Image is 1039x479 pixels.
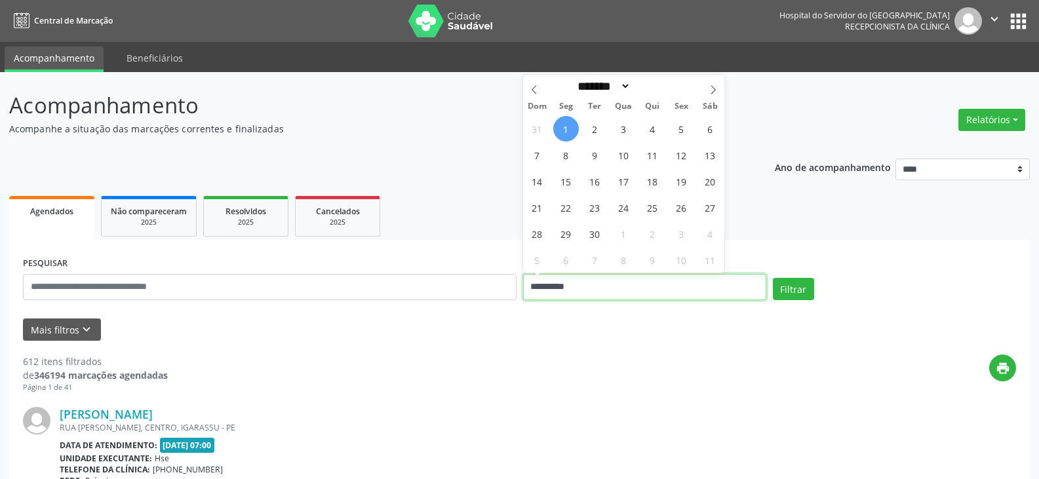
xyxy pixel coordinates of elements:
[9,89,724,122] p: Acompanhamento
[213,218,279,227] div: 2025
[773,278,814,300] button: Filtrar
[524,195,550,220] span: Setembro 21, 2025
[524,116,550,142] span: Agosto 31, 2025
[111,218,187,227] div: 2025
[305,218,370,227] div: 2025
[524,168,550,194] span: Setembro 14, 2025
[669,195,694,220] span: Setembro 26, 2025
[23,368,168,382] div: de
[611,221,637,246] span: Outubro 1, 2025
[640,221,665,246] span: Outubro 2, 2025
[160,438,215,453] span: [DATE] 07:00
[640,142,665,168] span: Setembro 11, 2025
[79,322,94,337] i: keyboard_arrow_down
[5,47,104,72] a: Acompanhamento
[60,464,150,475] b: Telefone da clínica:
[845,21,950,32] span: Recepcionista da clínica
[23,318,101,341] button: Mais filtroskeyboard_arrow_down
[9,10,113,31] a: Central de Marcação
[954,7,982,35] img: img
[582,195,608,220] span: Setembro 23, 2025
[697,142,723,168] span: Setembro 13, 2025
[316,206,360,217] span: Cancelados
[553,195,579,220] span: Setembro 22, 2025
[982,7,1007,35] button: 
[30,206,73,217] span: Agendados
[582,116,608,142] span: Setembro 2, 2025
[696,102,724,111] span: Sáb
[23,254,68,274] label: PESQUISAR
[34,15,113,26] span: Central de Marcação
[553,247,579,273] span: Outubro 6, 2025
[669,221,694,246] span: Outubro 3, 2025
[155,453,169,464] span: Hse
[582,142,608,168] span: Setembro 9, 2025
[669,168,694,194] span: Setembro 19, 2025
[60,440,157,451] b: Data de atendimento:
[524,142,550,168] span: Setembro 7, 2025
[631,79,674,93] input: Year
[996,361,1010,375] i: print
[611,195,637,220] span: Setembro 24, 2025
[9,122,724,136] p: Acompanhe a situação das marcações correntes e finalizadas
[582,168,608,194] span: Setembro 16, 2025
[34,369,168,381] strong: 346194 marcações agendadas
[23,382,168,393] div: Página 1 de 41
[611,247,637,273] span: Outubro 8, 2025
[667,102,696,111] span: Sex
[779,10,950,21] div: Hospital do Servidor do [GEOGRAPHIC_DATA]
[553,221,579,246] span: Setembro 29, 2025
[23,354,168,368] div: 612 itens filtrados
[523,102,552,111] span: Dom
[640,168,665,194] span: Setembro 18, 2025
[524,247,550,273] span: Outubro 5, 2025
[611,142,637,168] span: Setembro 10, 2025
[638,102,667,111] span: Qui
[697,221,723,246] span: Outubro 4, 2025
[574,79,631,93] select: Month
[580,102,609,111] span: Ter
[611,168,637,194] span: Setembro 17, 2025
[60,407,153,421] a: [PERSON_NAME]
[23,407,50,434] img: img
[153,464,223,475] span: [PHONE_NUMBER]
[582,247,608,273] span: Outubro 7, 2025
[611,116,637,142] span: Setembro 3, 2025
[553,116,579,142] span: Setembro 1, 2025
[60,453,152,464] b: Unidade executante:
[989,354,1016,381] button: print
[553,142,579,168] span: Setembro 8, 2025
[775,159,891,175] p: Ano de acompanhamento
[958,109,1025,131] button: Relatórios
[640,195,665,220] span: Setembro 25, 2025
[697,168,723,194] span: Setembro 20, 2025
[1007,10,1030,33] button: apps
[669,116,694,142] span: Setembro 5, 2025
[117,47,192,69] a: Beneficiários
[669,247,694,273] span: Outubro 10, 2025
[60,422,819,433] div: RUA [PERSON_NAME], CENTRO, IGARASSU - PE
[697,116,723,142] span: Setembro 6, 2025
[697,195,723,220] span: Setembro 27, 2025
[551,102,580,111] span: Seg
[111,206,187,217] span: Não compareceram
[609,102,638,111] span: Qua
[669,142,694,168] span: Setembro 12, 2025
[553,168,579,194] span: Setembro 15, 2025
[697,247,723,273] span: Outubro 11, 2025
[640,116,665,142] span: Setembro 4, 2025
[582,221,608,246] span: Setembro 30, 2025
[987,12,1002,26] i: 
[225,206,266,217] span: Resolvidos
[524,221,550,246] span: Setembro 28, 2025
[640,247,665,273] span: Outubro 9, 2025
